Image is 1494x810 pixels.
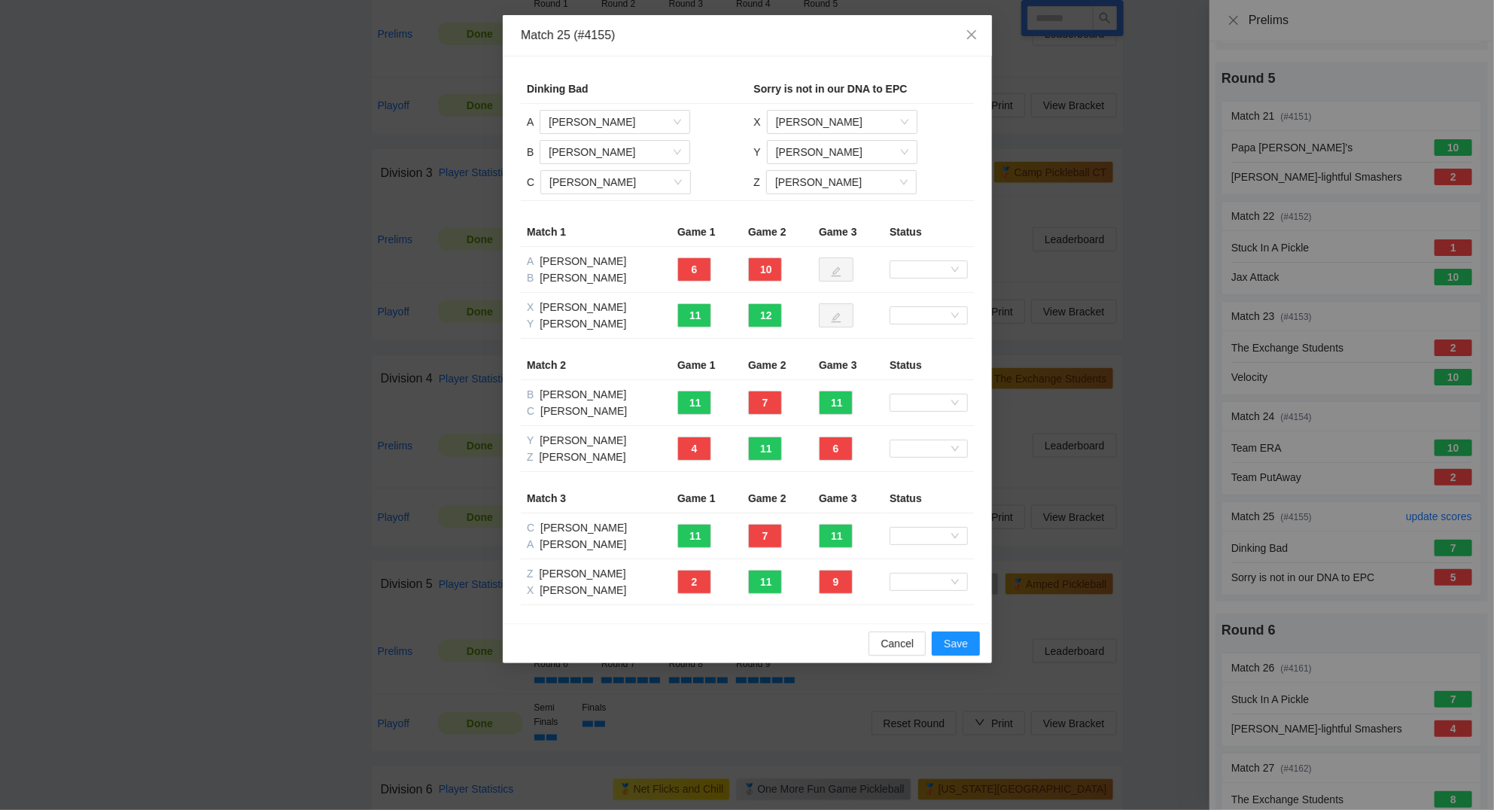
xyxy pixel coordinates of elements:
[748,257,782,282] button: 10
[677,224,736,240] div: Game 1
[748,303,782,327] button: 12
[677,437,711,461] button: 4
[527,318,537,330] span: Y
[944,635,968,652] span: Save
[527,536,665,553] div: [PERSON_NAME]
[527,357,665,373] div: Match 2
[819,570,853,594] button: 9
[775,171,908,193] span: Jim Farrell
[527,403,665,419] div: [PERSON_NAME]
[932,632,980,656] button: Save
[748,437,782,461] button: 11
[677,524,711,548] button: 11
[527,538,537,550] span: A
[881,635,914,652] span: Cancel
[527,255,537,267] span: A
[527,315,665,332] div: [PERSON_NAME]
[527,269,665,286] div: [PERSON_NAME]
[527,519,665,536] div: [PERSON_NAME]
[527,224,665,240] div: Match 1
[527,174,534,190] div: C
[527,272,537,284] span: B
[748,570,782,594] button: 11
[890,357,968,373] div: Status
[549,141,681,163] span: Thomas Dallam
[890,224,968,240] div: Status
[677,391,711,415] button: 11
[549,171,682,193] span: Brian Ridge
[748,524,782,548] button: 7
[549,111,681,133] span: Duane Paustian
[527,144,534,160] div: B
[753,114,760,130] div: X
[819,224,878,240] div: Game 3
[819,391,853,415] button: 11
[527,432,665,449] div: [PERSON_NAME]
[521,27,974,44] div: Match 25 (#4155)
[527,405,537,417] span: C
[527,114,534,130] div: A
[527,584,537,596] span: X
[748,357,807,373] div: Game 2
[753,144,760,160] div: Y
[677,303,711,327] button: 11
[747,75,974,104] td: Sorry is not in our DNA to EPC
[677,257,711,282] button: 6
[527,490,665,507] div: Match 3
[753,174,760,190] div: Z
[748,391,782,415] button: 7
[951,15,992,56] button: Close
[527,568,537,580] span: Z
[890,490,968,507] div: Status
[527,522,537,534] span: C
[527,301,537,313] span: X
[527,253,665,269] div: [PERSON_NAME]
[966,29,978,41] span: close
[527,451,537,463] span: Z
[677,570,711,594] button: 2
[819,524,853,548] button: 11
[527,299,665,315] div: [PERSON_NAME]
[677,357,736,373] div: Game 1
[869,632,926,656] button: Cancel
[748,490,807,507] div: Game 2
[748,224,807,240] div: Game 2
[527,449,665,465] div: [PERSON_NAME]
[527,388,537,400] span: B
[775,111,908,133] span: Jonathan Chong
[819,437,853,461] button: 6
[677,490,736,507] div: Game 1
[775,141,908,163] span: Kevin Wysoczynski
[527,565,665,582] div: [PERSON_NAME]
[819,357,878,373] div: Game 3
[521,75,747,104] td: Dinking Bad
[527,434,537,446] span: Y
[527,386,665,403] div: [PERSON_NAME]
[527,582,665,598] div: [PERSON_NAME]
[819,490,878,507] div: Game 3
